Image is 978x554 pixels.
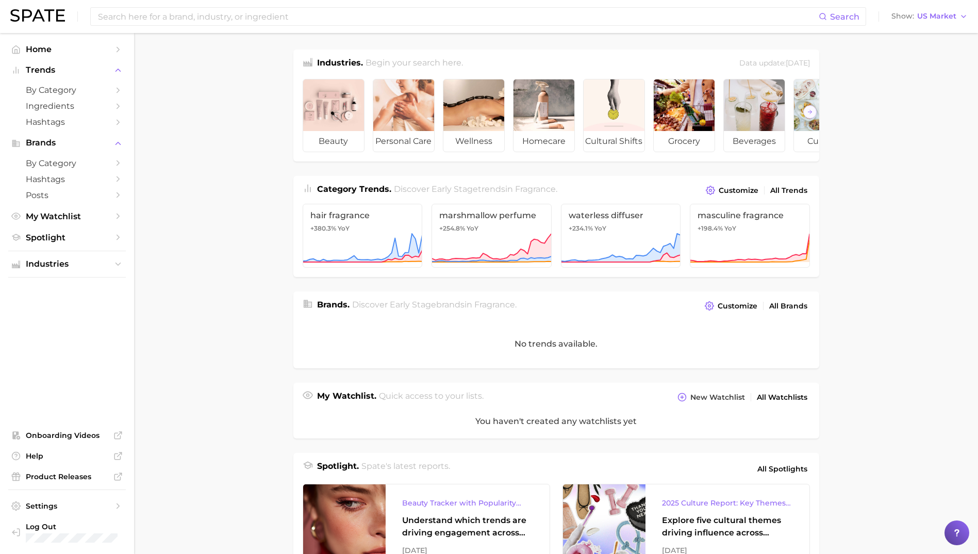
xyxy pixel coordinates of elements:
[439,210,544,220] span: marshmallow perfume
[724,131,785,152] span: beverages
[8,114,126,130] a: Hashtags
[26,501,108,511] span: Settings
[8,171,126,187] a: Hashtags
[719,186,758,195] span: Customize
[402,497,533,509] div: Beauty Tracker with Popularity Index
[770,186,807,195] span: All Trends
[794,131,855,152] span: culinary
[718,302,757,311] span: Customize
[754,390,810,404] a: All Watchlists
[361,460,450,478] h2: Spate's latest reports.
[723,79,785,152] a: beverages
[293,404,819,438] div: You haven't created any watchlists yet
[8,98,126,114] a: Ingredients
[26,259,108,269] span: Industries
[662,497,793,509] div: 2025 Culture Report: Key Themes That Are Shaping Consumer Demand
[584,131,644,152] span: cultural shifts
[317,300,350,309] span: Brands .
[702,299,759,313] button: Customize
[8,498,126,514] a: Settings
[515,184,556,194] span: fragrance
[653,79,715,152] a: grocery
[768,184,810,198] a: All Trends
[26,44,108,54] span: Home
[8,41,126,57] a: Home
[830,12,859,22] span: Search
[317,460,359,478] h1: Spotlight.
[317,184,391,194] span: Category Trends .
[8,187,126,203] a: Posts
[561,204,681,268] a: waterless diffuser+234.1% YoY
[724,224,736,233] span: YoY
[26,472,108,481] span: Product Releases
[8,256,126,272] button: Industries
[303,131,364,152] span: beauty
[26,117,108,127] span: Hashtags
[793,79,855,152] a: culinary
[26,211,108,221] span: My Watchlist
[26,174,108,184] span: Hashtags
[569,224,593,232] span: +234.1%
[26,66,108,75] span: Trends
[26,138,108,148] span: Brands
[474,300,515,309] span: fragrance
[767,299,810,313] a: All Brands
[432,204,552,268] a: marshmallow perfume+254.8% YoY
[757,393,807,402] span: All Watchlists
[97,8,819,25] input: Search here for a brand, industry, or ingredient
[366,57,463,71] h2: Begin your search here.
[917,13,956,19] span: US Market
[690,204,810,268] a: masculine fragrance+198.4% YoY
[769,302,807,311] span: All Brands
[310,224,336,232] span: +380.3%
[26,190,108,200] span: Posts
[394,184,557,194] span: Discover Early Stage trends in .
[8,428,126,443] a: Onboarding Videos
[654,131,715,152] span: grocery
[317,57,363,71] h1: Industries.
[703,183,760,198] button: Customize
[757,463,807,475] span: All Spotlights
[26,451,108,461] span: Help
[513,131,574,152] span: homecare
[662,514,793,539] div: Explore five cultural themes driving influence across beauty, food, and pop culture.
[26,158,108,168] span: by Category
[803,105,817,119] button: Scroll Right
[373,131,434,152] span: personal care
[26,85,108,95] span: by Category
[467,224,478,233] span: YoY
[10,9,65,22] img: SPATE
[373,79,435,152] a: personal care
[26,101,108,111] span: Ingredients
[8,135,126,151] button: Brands
[443,79,505,152] a: wellness
[303,204,423,268] a: hair fragrance+380.3% YoY
[8,448,126,464] a: Help
[26,233,108,242] span: Spotlight
[513,79,575,152] a: homecare
[352,300,517,309] span: Discover Early Stage brands in .
[594,224,606,233] span: YoY
[8,208,126,224] a: My Watchlist
[379,390,484,404] h2: Quick access to your lists.
[402,514,533,539] div: Understand which trends are driving engagement across platforms in the skin, hair, makeup, and fr...
[698,224,723,232] span: +198.4%
[293,319,819,368] div: No trends available.
[583,79,645,152] a: cultural shifts
[26,522,159,531] span: Log Out
[690,393,745,402] span: New Watchlist
[8,469,126,484] a: Product Releases
[675,390,747,404] button: New Watchlist
[698,210,802,220] span: masculine fragrance
[8,62,126,78] button: Trends
[755,460,810,478] a: All Spotlights
[338,224,350,233] span: YoY
[739,57,810,71] div: Data update: [DATE]
[310,210,415,220] span: hair fragrance
[889,10,970,23] button: ShowUS Market
[439,224,465,232] span: +254.8%
[8,155,126,171] a: by Category
[26,431,108,440] span: Onboarding Videos
[569,210,673,220] span: waterless diffuser
[8,230,126,246] a: Spotlight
